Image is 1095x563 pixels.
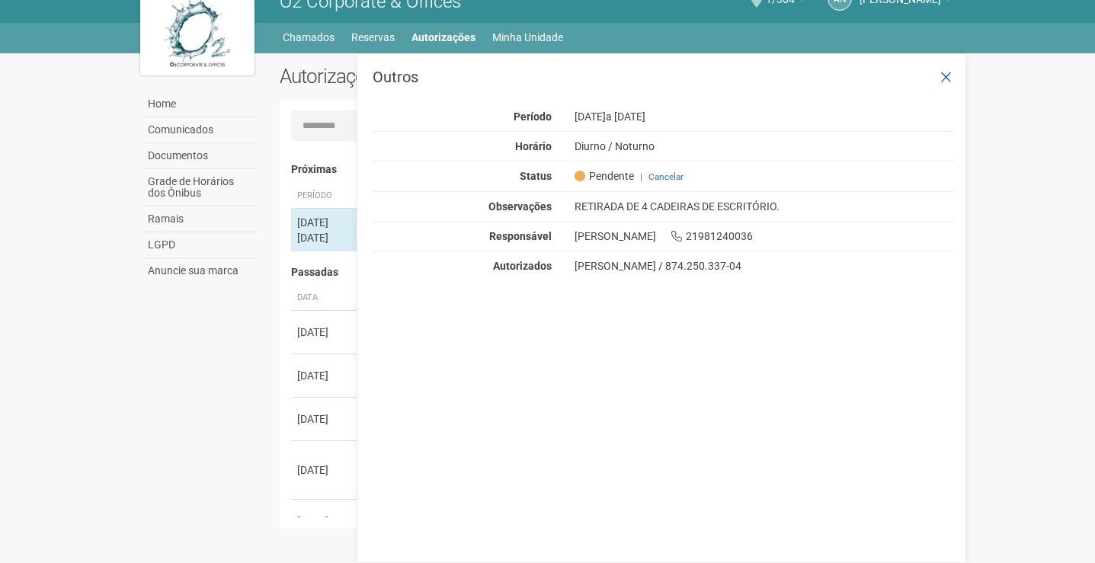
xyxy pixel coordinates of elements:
[297,368,354,383] div: [DATE]
[514,110,552,123] strong: Período
[351,27,395,48] a: Reservas
[640,171,642,182] span: |
[563,110,966,123] div: [DATE]
[297,325,354,340] div: [DATE]
[280,65,606,88] h2: Autorizações
[144,91,257,117] a: Home
[563,139,966,153] div: Diurno / Noturno
[489,230,552,242] strong: Responsável
[563,229,966,243] div: [PERSON_NAME] 21981240036
[492,27,563,48] a: Minha Unidade
[144,258,257,283] a: Anuncie sua marca
[488,200,552,213] strong: Observações
[297,462,354,478] div: [DATE]
[373,69,954,85] h3: Outros
[606,110,645,123] span: a [DATE]
[297,230,354,245] div: [DATE]
[297,513,354,529] div: [DATE]
[291,184,360,209] th: Período
[648,171,684,182] a: Cancelar
[297,411,354,427] div: [DATE]
[575,259,955,273] div: [PERSON_NAME] / 874.250.337-04
[283,27,335,48] a: Chamados
[144,143,257,169] a: Documentos
[291,286,360,311] th: Data
[411,27,475,48] a: Autorizações
[144,206,257,232] a: Ramais
[563,200,966,213] div: RETIRADA DE 4 CADEIRAS DE ESCRITÓRIO.
[144,232,257,258] a: LGPD
[493,260,552,272] strong: Autorizados
[291,267,944,278] h4: Passadas
[144,117,257,143] a: Comunicados
[297,215,354,230] div: [DATE]
[515,140,552,152] strong: Horário
[291,164,944,175] h4: Próximas
[575,169,634,183] span: Pendente
[144,169,257,206] a: Grade de Horários dos Ônibus
[520,170,552,182] strong: Status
